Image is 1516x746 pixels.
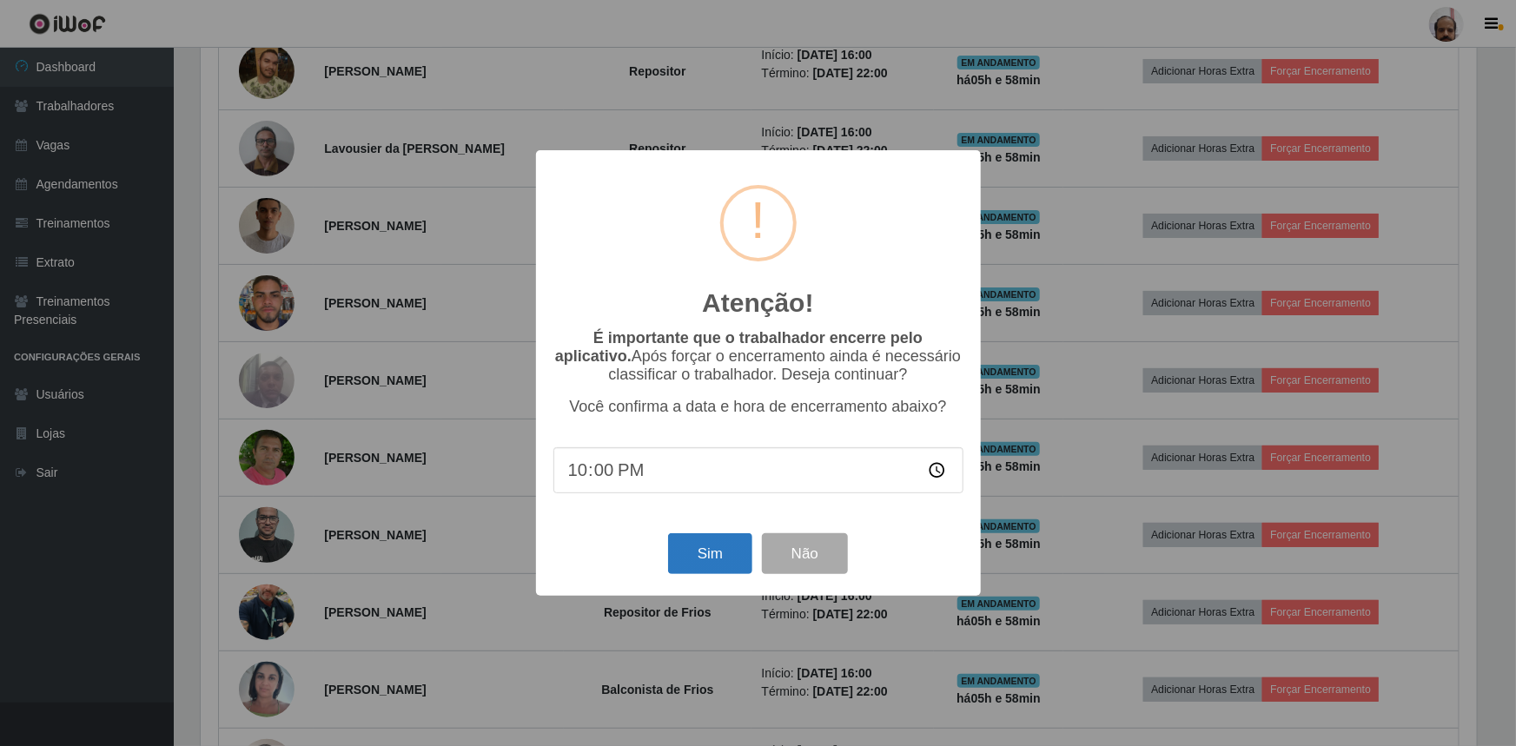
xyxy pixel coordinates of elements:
[668,533,752,574] button: Sim
[762,533,848,574] button: Não
[702,287,813,319] h2: Atenção!
[553,329,963,384] p: Após forçar o encerramento ainda é necessário classificar o trabalhador. Deseja continuar?
[555,329,923,365] b: É importante que o trabalhador encerre pelo aplicativo.
[553,398,963,416] p: Você confirma a data e hora de encerramento abaixo?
